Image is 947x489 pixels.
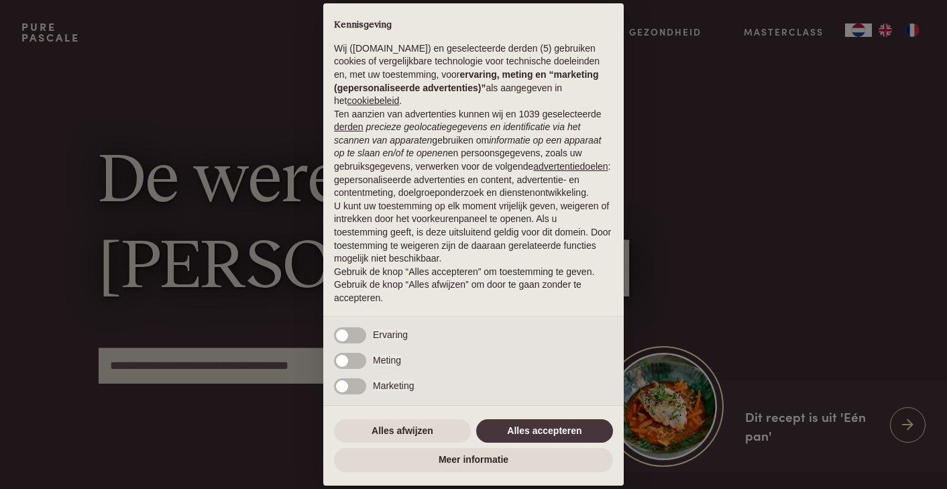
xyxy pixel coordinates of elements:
button: advertentiedoelen [533,160,608,174]
span: Marketing [373,380,414,391]
button: Meer informatie [334,448,613,472]
p: Gebruik de knop “Alles accepteren” om toestemming te geven. Gebruik de knop “Alles afwijzen” om d... [334,266,613,305]
em: precieze geolocatiegegevens en identificatie via het scannen van apparaten [334,121,580,146]
p: Ten aanzien van advertenties kunnen wij en 1039 geselecteerde gebruiken om en persoonsgegevens, z... [334,108,613,200]
button: Alles accepteren [476,419,613,443]
em: informatie op een apparaat op te slaan en/of te openen [334,135,602,159]
a: cookiebeleid [347,95,399,106]
button: derden [334,121,364,134]
button: Alles afwijzen [334,419,471,443]
p: U kunt uw toestemming op elk moment vrijelijk geven, weigeren of intrekken door het voorkeurenpan... [334,200,613,266]
span: Meting [373,355,401,366]
span: Ervaring [373,329,408,340]
strong: ervaring, meting en “marketing (gepersonaliseerde advertenties)” [334,69,598,93]
p: Wij ([DOMAIN_NAME]) en geselecteerde derden (5) gebruiken cookies of vergelijkbare technologie vo... [334,42,613,108]
h2: Kennisgeving [334,19,613,32]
